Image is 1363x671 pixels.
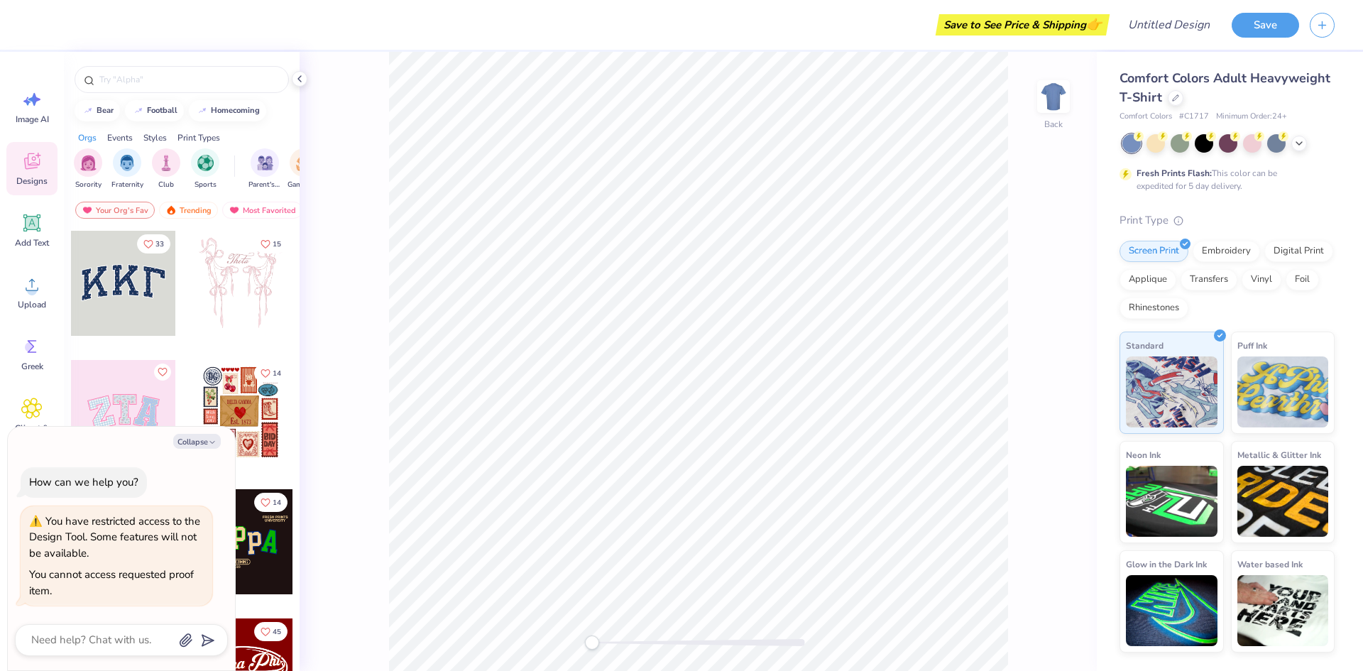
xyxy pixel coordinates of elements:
div: Rhinestones [1120,298,1188,319]
div: filter for Parent's Weekend [248,148,281,190]
div: This color can be expedited for 5 day delivery. [1137,167,1311,192]
span: Designs [16,175,48,187]
img: Club Image [158,155,174,171]
span: Water based Ink [1237,557,1303,572]
button: filter button [248,148,281,190]
img: Fraternity Image [119,155,135,171]
div: Print Type [1120,212,1335,229]
strong: Fresh Prints Flash: [1137,168,1212,179]
span: Comfort Colors Adult Heavyweight T-Shirt [1120,70,1330,106]
input: Untitled Design [1117,11,1221,39]
div: Orgs [78,131,97,144]
div: Embroidery [1193,241,1260,262]
span: Club [158,180,174,190]
div: filter for Sorority [74,148,102,190]
div: Trending [159,202,218,219]
div: filter for Club [152,148,180,190]
button: Like [254,364,288,383]
span: Parent's Weekend [248,180,281,190]
div: Transfers [1181,269,1237,290]
img: Glow in the Dark Ink [1126,575,1217,646]
button: football [125,100,184,121]
img: Neon Ink [1126,466,1217,537]
img: trend_line.gif [82,107,94,115]
img: Puff Ink [1237,356,1329,427]
div: Save to See Price & Shipping [939,14,1106,36]
button: Like [254,234,288,253]
span: Fraternity [111,180,143,190]
div: Vinyl [1242,269,1281,290]
span: Glow in the Dark Ink [1126,557,1207,572]
span: Add Text [15,237,49,249]
div: filter for Sports [191,148,219,190]
div: Your Org's Fav [75,202,155,219]
img: Sorority Image [80,155,97,171]
span: 👉 [1086,16,1102,33]
img: Sports Image [197,155,214,171]
div: Digital Print [1264,241,1333,262]
div: Foil [1286,269,1319,290]
button: Like [154,364,171,381]
span: Game Day [288,180,320,190]
button: Like [254,622,288,641]
div: You cannot access requested proof item. [29,567,194,598]
div: Most Favorited [222,202,302,219]
span: Sports [195,180,217,190]
div: You have restricted access to the Design Tool. Some features will not be available. [29,514,200,560]
span: 15 [273,241,281,248]
div: Print Types [177,131,220,144]
button: bear [75,100,120,121]
span: Minimum Order: 24 + [1216,111,1287,123]
span: 45 [273,628,281,635]
button: Save [1232,13,1299,38]
img: trend_line.gif [197,107,208,115]
div: Events [107,131,133,144]
div: Screen Print [1120,241,1188,262]
button: Like [137,234,170,253]
span: Upload [18,299,46,310]
img: most_fav.gif [82,205,93,215]
button: filter button [111,148,143,190]
span: Image AI [16,114,49,125]
img: Parent's Weekend Image [257,155,273,171]
div: Back [1044,118,1063,131]
div: filter for Game Day [288,148,320,190]
img: Game Day Image [296,155,312,171]
button: filter button [288,148,320,190]
span: Clipart & logos [9,422,55,445]
div: Applique [1120,269,1176,290]
span: Metallic & Glitter Ink [1237,447,1321,462]
span: # C1717 [1179,111,1209,123]
button: filter button [74,148,102,190]
button: filter button [191,148,219,190]
button: filter button [152,148,180,190]
span: Greek [21,361,43,372]
img: Standard [1126,356,1217,427]
img: trend_line.gif [133,107,144,115]
div: Styles [143,131,167,144]
div: How can we help you? [29,475,138,489]
img: Water based Ink [1237,575,1329,646]
img: Metallic & Glitter Ink [1237,466,1329,537]
div: football [147,107,177,114]
input: Try "Alpha" [98,72,280,87]
button: homecoming [189,100,266,121]
span: 14 [273,370,281,377]
span: 33 [155,241,164,248]
span: Sorority [75,180,102,190]
span: Standard [1126,338,1164,353]
span: Comfort Colors [1120,111,1172,123]
div: filter for Fraternity [111,148,143,190]
img: trending.gif [165,205,177,215]
button: Collapse [173,434,221,449]
span: 14 [273,499,281,506]
div: bear [97,107,114,114]
span: Puff Ink [1237,338,1267,353]
span: Neon Ink [1126,447,1161,462]
div: Accessibility label [585,635,599,650]
img: Back [1039,82,1068,111]
div: homecoming [211,107,260,114]
img: most_fav.gif [229,205,240,215]
button: Like [254,493,288,512]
